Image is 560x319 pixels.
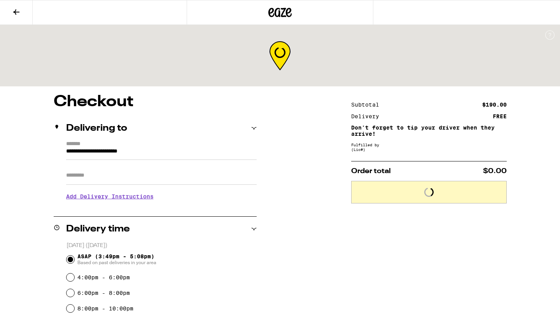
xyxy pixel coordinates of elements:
label: 8:00pm - 10:00pm [77,305,133,312]
p: [DATE] ([DATE]) [66,242,257,249]
label: 6:00pm - 8:00pm [77,290,130,296]
div: Subtotal [351,102,385,107]
span: Order total [351,168,391,175]
h1: Checkout [54,94,257,110]
span: $0.00 [483,168,507,175]
div: $190.00 [482,102,507,107]
label: 4:00pm - 6:00pm [77,274,130,280]
div: Delivery [351,114,385,119]
p: Don't forget to tip your driver when they arrive! [351,124,507,137]
h2: Delivery time [66,224,130,234]
p: We'll contact you at [PHONE_NUMBER] when we arrive [66,205,257,212]
div: FREE [493,114,507,119]
span: Based on past deliveries in your area [77,259,156,266]
div: Fulfilled by (Lic# ) [351,142,507,152]
h3: Add Delivery Instructions [66,188,257,205]
h2: Delivering to [66,124,127,133]
span: ASAP (3:49pm - 5:08pm) [77,253,156,266]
